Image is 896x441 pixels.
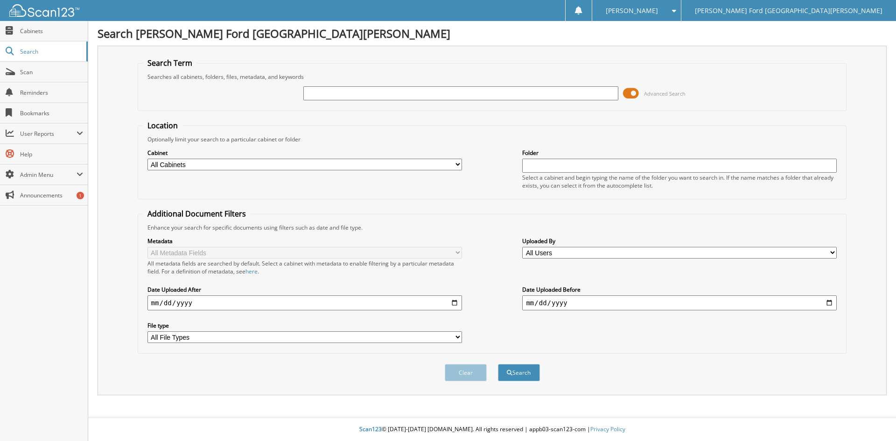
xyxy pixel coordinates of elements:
div: Optionally limit your search to a particular cabinet or folder [143,135,842,143]
input: end [522,295,837,310]
div: All metadata fields are searched by default. Select a cabinet with metadata to enable filtering b... [147,259,462,275]
label: Date Uploaded After [147,286,462,294]
label: Metadata [147,237,462,245]
span: [PERSON_NAME] Ford [GEOGRAPHIC_DATA][PERSON_NAME] [695,8,882,14]
div: Searches all cabinets, folders, files, metadata, and keywords [143,73,842,81]
legend: Location [143,120,182,131]
span: User Reports [20,130,77,138]
span: [PERSON_NAME] [606,8,658,14]
legend: Additional Document Filters [143,209,251,219]
button: Search [498,364,540,381]
label: Folder [522,149,837,157]
label: File type [147,322,462,329]
label: Uploaded By [522,237,837,245]
span: Scan [20,68,83,76]
div: Enhance your search for specific documents using filters such as date and file type. [143,224,842,231]
a: here [245,267,258,275]
span: Announcements [20,191,83,199]
span: Search [20,48,82,56]
input: start [147,295,462,310]
h1: Search [PERSON_NAME] Ford [GEOGRAPHIC_DATA][PERSON_NAME] [98,26,887,41]
div: 1 [77,192,84,199]
span: Bookmarks [20,109,83,117]
label: Date Uploaded Before [522,286,837,294]
span: Reminders [20,89,83,97]
div: Select a cabinet and begin typing the name of the folder you want to search in. If the name match... [522,174,837,189]
label: Cabinet [147,149,462,157]
span: Admin Menu [20,171,77,179]
a: Privacy Policy [590,425,625,433]
span: Cabinets [20,27,83,35]
button: Clear [445,364,487,381]
img: scan123-logo-white.svg [9,4,79,17]
div: © [DATE]-[DATE] [DOMAIN_NAME]. All rights reserved | appb03-scan123-com | [88,418,896,441]
span: Scan123 [359,425,382,433]
span: Help [20,150,83,158]
span: Advanced Search [644,90,686,97]
legend: Search Term [143,58,197,68]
